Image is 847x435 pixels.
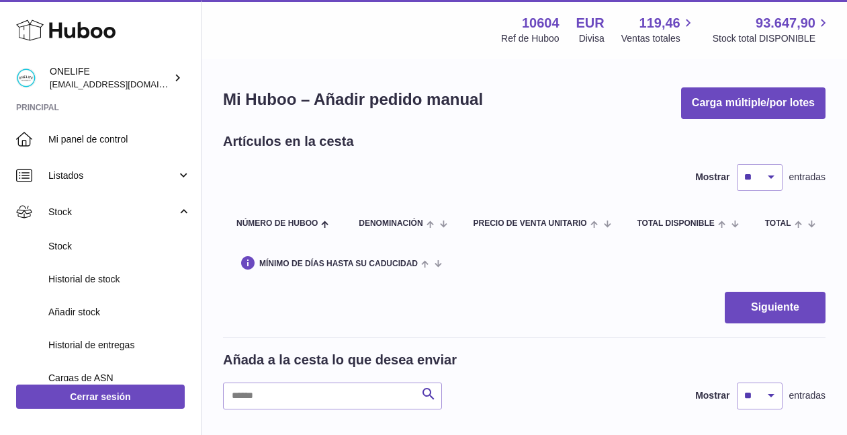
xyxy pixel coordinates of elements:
a: 119,46 Ventas totales [621,14,696,45]
label: Mostrar [695,389,729,402]
span: Stock [48,206,177,219]
div: Divisa [579,32,605,45]
span: entradas [789,171,826,184]
strong: EUR [576,14,605,32]
span: Añadir stock [48,306,191,319]
label: Mostrar [695,171,729,184]
span: Stock [48,240,191,253]
span: Historial de stock [48,273,191,286]
h2: Artículos en la cesta [223,132,354,151]
span: Cargas de ASN [48,372,191,385]
a: Cerrar sesión [16,385,185,409]
a: 93.647,90 Stock total DISPONIBLE [713,14,831,45]
span: Stock total DISPONIBLE [713,32,831,45]
button: Carga múltiple/por lotes [681,87,826,119]
h2: Añada a la cesta lo que desea enviar [223,351,457,369]
div: ONELIFE [50,65,171,91]
button: Siguiente [725,292,826,323]
strong: 10604 [522,14,560,32]
span: Listados [48,169,177,182]
span: Total [765,219,791,228]
span: Número de Huboo [236,219,318,228]
span: entradas [789,389,826,402]
span: Precio de venta unitario [473,219,586,228]
span: Historial de entregas [48,339,191,352]
span: [EMAIL_ADDRESS][DOMAIN_NAME] [50,79,197,89]
span: Ventas totales [621,32,696,45]
img: administracion@onelifespain.com [16,68,36,88]
h1: Mi Huboo – Añadir pedido manual [223,89,483,110]
div: Ref de Huboo [501,32,559,45]
span: Mínimo de días hasta su caducidad [259,260,418,268]
span: Total DISPONIBLE [637,219,714,228]
span: 93.647,90 [756,14,815,32]
span: Mi panel de control [48,133,191,146]
span: 119,46 [639,14,680,32]
span: Denominación [359,219,422,228]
